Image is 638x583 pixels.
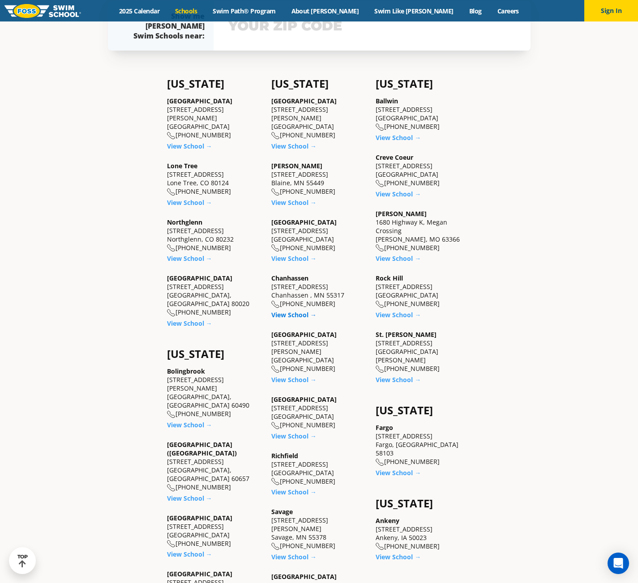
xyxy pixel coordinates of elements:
[271,507,367,550] div: [STREET_ADDRESS][PERSON_NAME] Savage, MN 55378 [PHONE_NUMBER]
[376,423,471,466] div: [STREET_ADDRESS] Fargo, [GEOGRAPHIC_DATA] 58103 [PHONE_NUMBER]
[167,218,202,226] a: Northglenn
[167,309,176,317] img: location-phone-o-icon.svg
[271,198,317,207] a: View School →
[271,244,280,252] img: location-phone-o-icon.svg
[111,7,167,15] a: 2025 Calendar
[271,488,317,496] a: View School →
[4,4,81,18] img: FOSS Swim School Logo
[376,516,471,551] div: [STREET_ADDRESS] Ankeny, IA 50023 [PHONE_NUMBER]
[167,540,176,548] img: location-phone-o-icon.svg
[226,13,518,39] input: YOUR ZIP CODE
[376,180,384,187] img: location-phone-o-icon.svg
[376,123,384,131] img: location-phone-o-icon.svg
[167,440,237,457] a: [GEOGRAPHIC_DATA] ([GEOGRAPHIC_DATA])
[167,274,262,317] div: [STREET_ADDRESS] [GEOGRAPHIC_DATA], [GEOGRAPHIC_DATA] 80020 [PHONE_NUMBER]
[376,274,403,282] a: Rock Hill
[376,497,471,510] h4: [US_STATE]
[376,97,471,131] div: [STREET_ADDRESS] [GEOGRAPHIC_DATA] [PHONE_NUMBER]
[271,274,308,282] a: Chanhassen
[376,133,421,142] a: View School →
[271,330,337,339] a: [GEOGRAPHIC_DATA]
[167,550,212,558] a: View School →
[167,97,262,140] div: [STREET_ADDRESS][PERSON_NAME] [GEOGRAPHIC_DATA] [PHONE_NUMBER]
[376,404,471,417] h4: [US_STATE]
[376,274,471,308] div: [STREET_ADDRESS] [GEOGRAPHIC_DATA] [PHONE_NUMBER]
[271,97,367,140] div: [STREET_ADDRESS][PERSON_NAME] [GEOGRAPHIC_DATA] [PHONE_NUMBER]
[271,97,337,105] a: [GEOGRAPHIC_DATA]
[167,367,262,418] div: [STREET_ADDRESS][PERSON_NAME] [GEOGRAPHIC_DATA], [GEOGRAPHIC_DATA] 60490 [PHONE_NUMBER]
[167,421,212,429] a: View School →
[167,514,232,522] a: [GEOGRAPHIC_DATA]
[271,142,317,150] a: View School →
[271,188,280,196] img: location-phone-o-icon.svg
[376,330,471,373] div: [STREET_ADDRESS] [GEOGRAPHIC_DATA][PERSON_NAME] [PHONE_NUMBER]
[271,375,317,384] a: View School →
[376,459,384,466] img: location-phone-o-icon.svg
[167,514,262,548] div: [STREET_ADDRESS] [GEOGRAPHIC_DATA] [PHONE_NUMBER]
[271,395,337,404] a: [GEOGRAPHIC_DATA]
[271,451,367,486] div: [STREET_ADDRESS] [GEOGRAPHIC_DATA] [PHONE_NUMBER]
[271,274,367,308] div: [STREET_ADDRESS] Chanhassen , MN 55317 [PHONE_NUMBER]
[167,162,262,196] div: [STREET_ADDRESS] Lone Tree, CO 80124 [PHONE_NUMBER]
[167,244,176,252] img: location-phone-o-icon.svg
[376,77,471,90] h4: [US_STATE]
[167,198,212,207] a: View School →
[167,494,212,502] a: View School →
[205,7,283,15] a: Swim Path® Program
[271,366,280,373] img: location-phone-o-icon.svg
[376,423,393,432] a: Fargo
[167,132,176,140] img: location-phone-o-icon.svg
[167,274,232,282] a: [GEOGRAPHIC_DATA]
[271,311,317,319] a: View School →
[367,7,462,15] a: Swim Like [PERSON_NAME]
[376,190,421,198] a: View School →
[167,162,197,170] a: Lone Tree
[167,411,176,418] img: location-phone-o-icon.svg
[167,484,176,492] img: location-phone-o-icon.svg
[271,162,322,170] a: [PERSON_NAME]
[376,209,427,218] a: [PERSON_NAME]
[376,311,421,319] a: View School →
[167,7,205,15] a: Schools
[489,7,527,15] a: Careers
[608,553,629,574] div: Open Intercom Messenger
[461,7,489,15] a: Blog
[167,440,262,492] div: [STREET_ADDRESS] [GEOGRAPHIC_DATA], [GEOGRAPHIC_DATA] 60657 [PHONE_NUMBER]
[271,422,280,430] img: location-phone-o-icon.svg
[271,218,337,226] a: [GEOGRAPHIC_DATA]
[271,330,367,373] div: [STREET_ADDRESS][PERSON_NAME] [GEOGRAPHIC_DATA] [PHONE_NUMBER]
[271,572,337,581] a: [GEOGRAPHIC_DATA]
[271,254,317,263] a: View School →
[167,348,262,360] h4: [US_STATE]
[376,153,471,187] div: [STREET_ADDRESS] [GEOGRAPHIC_DATA] [PHONE_NUMBER]
[271,543,280,550] img: location-phone-o-icon.svg
[376,543,384,550] img: location-phone-o-icon.svg
[376,209,471,252] div: 1680 Highway K, Megan Crossing [PERSON_NAME], MO 63366 [PHONE_NUMBER]
[126,11,205,41] div: Show me [PERSON_NAME] Swim Schools near:
[167,77,262,90] h4: [US_STATE]
[376,553,421,561] a: View School →
[376,97,398,105] a: Ballwin
[376,516,399,525] a: Ankeny
[283,7,367,15] a: About [PERSON_NAME]
[167,97,232,105] a: [GEOGRAPHIC_DATA]
[376,375,421,384] a: View School →
[17,554,28,568] div: TOP
[376,301,384,308] img: location-phone-o-icon.svg
[271,218,367,252] div: [STREET_ADDRESS] [GEOGRAPHIC_DATA] [PHONE_NUMBER]
[167,570,232,578] a: [GEOGRAPHIC_DATA]
[271,162,367,196] div: [STREET_ADDRESS] Blaine, MN 55449 [PHONE_NUMBER]
[167,254,212,263] a: View School →
[376,244,384,252] img: location-phone-o-icon.svg
[271,553,317,561] a: View School →
[271,395,367,430] div: [STREET_ADDRESS] [GEOGRAPHIC_DATA] [PHONE_NUMBER]
[271,478,280,485] img: location-phone-o-icon.svg
[376,366,384,373] img: location-phone-o-icon.svg
[376,468,421,477] a: View School →
[271,507,293,516] a: Savage
[376,254,421,263] a: View School →
[271,432,317,440] a: View School →
[271,301,280,308] img: location-phone-o-icon.svg
[376,153,413,162] a: Creve Coeur
[167,367,205,375] a: Bolingbrook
